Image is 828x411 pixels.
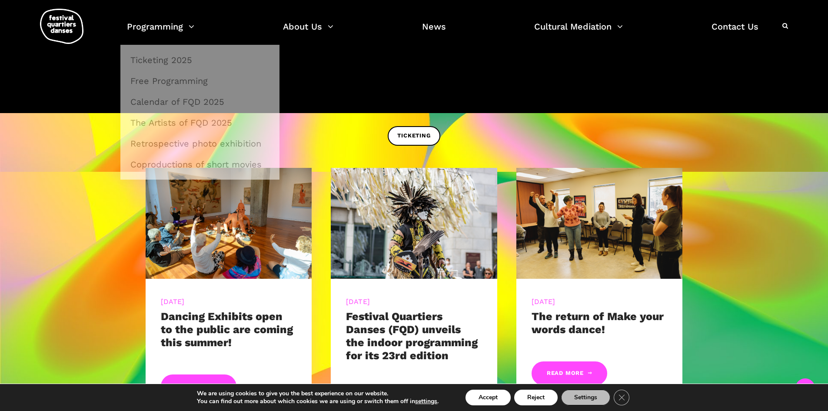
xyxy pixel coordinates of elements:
a: Retrospective photo exhibition [125,134,275,154]
a: TICKETING [388,126,440,146]
a: Programming [127,19,194,45]
button: Close GDPR Cookie Banner [614,390,629,405]
img: CARI, 8 mars 2023-209 [516,168,683,279]
img: 20240905-9595 [146,168,312,279]
img: logo-fqd-med [40,9,83,44]
a: Festival Quartiers Danses (FQD) unveils the indoor programming for its 23rd edition [346,310,478,362]
a: Dancing Exhibits open to the public are coming this summer! [161,310,293,349]
button: Accept [466,390,511,405]
button: Settings [561,390,610,405]
a: Calendar of FQD 2025 [125,92,275,112]
a: Free Programming [125,71,275,91]
a: [DATE] [161,297,185,306]
a: [DATE] [346,297,370,306]
a: Coproductions of short movies [125,154,275,174]
a: [DATE] [532,297,555,306]
p: You can find out more about which cookies we are using or switch them off in . [197,398,439,405]
a: The return of Make your words dance! [532,310,664,336]
button: Reject [514,390,558,405]
a: Read More [161,374,236,398]
img: R Barbara Diabo 11 crédit Romain Lorraine (30) [331,168,497,279]
a: Contact Us [712,19,758,45]
a: Cultural Mediation [534,19,623,45]
a: Ticketing 2025 [125,50,275,70]
a: Read More [532,361,607,385]
a: News [422,19,446,45]
span: TICKETING [397,131,430,140]
a: The Artists of FQD 2025 [125,113,275,133]
button: settings [415,398,437,405]
p: We are using cookies to give you the best experience on our website. [197,390,439,398]
a: About Us [283,19,333,45]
